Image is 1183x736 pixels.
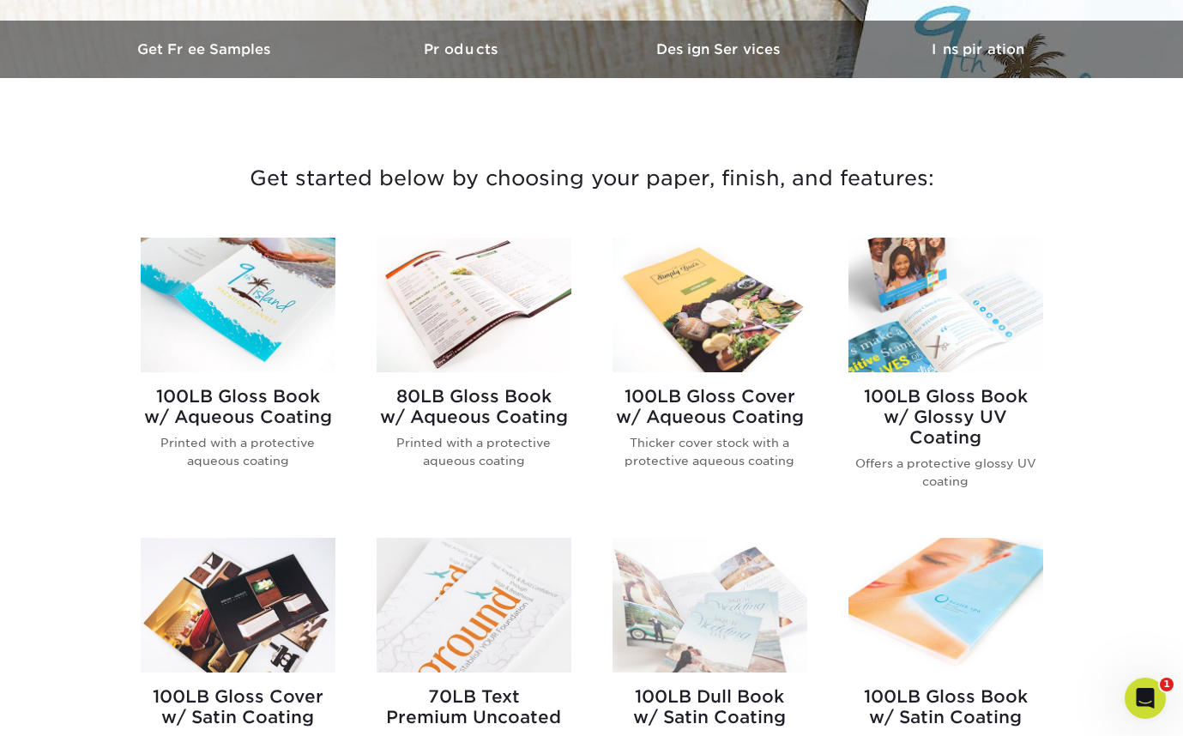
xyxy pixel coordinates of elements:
iframe: Intercom live chat [1125,678,1166,719]
h2: 100LB Gloss Cover w/ Satin Coating [141,686,335,727]
img: 100LB Gloss Cover<br/>w/ Aqueous Coating Brochures & Flyers [613,238,807,372]
span: 1 [1160,678,1174,691]
img: 70LB Text<br/>Premium Uncoated Brochures & Flyers [377,538,571,673]
a: 100LB Gloss Book<br/>w/ Aqueous Coating Brochures & Flyers 100LB Gloss Bookw/ Aqueous Coating Pri... [141,238,335,517]
h2: 70LB Text Premium Uncoated [377,686,571,727]
img: 100LB Gloss Book<br/>w/ Glossy UV Coating Brochures & Flyers [848,238,1043,372]
img: 100LB Gloss Book<br/>w/ Satin Coating Brochures & Flyers [848,538,1043,673]
p: Printed with a protective aqueous coating [377,434,571,469]
h2: 100LB Gloss Book w/ Satin Coating [848,686,1043,727]
img: 100LB Dull Book<br/>w/ Satin Coating Brochures & Flyers [613,538,807,673]
h3: Get Free Samples [77,41,335,57]
h3: Inspiration [849,41,1107,57]
h2: 100LB Gloss Book w/ Aqueous Coating [141,386,335,427]
p: Offers a protective glossy UV coating [848,455,1043,490]
a: Inspiration [849,21,1107,78]
a: 100LB Gloss Cover<br/>w/ Aqueous Coating Brochures & Flyers 100LB Gloss Coverw/ Aqueous Coating T... [613,238,807,517]
img: 100LB Gloss Book<br/>w/ Aqueous Coating Brochures & Flyers [141,238,335,372]
a: Products [335,21,592,78]
h2: 100LB Gloss Cover w/ Aqueous Coating [613,386,807,427]
h2: 100LB Gloss Book w/ Glossy UV Coating [848,386,1043,448]
h2: 80LB Gloss Book w/ Aqueous Coating [377,386,571,427]
img: 100LB Gloss Cover<br/>w/ Satin Coating Brochures & Flyers [141,538,335,673]
p: Thicker cover stock with a protective aqueous coating [613,434,807,469]
a: Get Free Samples [77,21,335,78]
img: 80LB Gloss Book<br/>w/ Aqueous Coating Brochures & Flyers [377,238,571,372]
a: 100LB Gloss Book<br/>w/ Glossy UV Coating Brochures & Flyers 100LB Gloss Bookw/ Glossy UV Coating... [848,238,1043,517]
h3: Products [335,41,592,57]
h3: Design Services [592,41,849,57]
a: Design Services [592,21,849,78]
p: Printed with a protective aqueous coating [141,434,335,469]
h3: Get started below by choosing your paper, finish, and features: [90,140,1094,217]
h2: 100LB Dull Book w/ Satin Coating [613,686,807,727]
a: 80LB Gloss Book<br/>w/ Aqueous Coating Brochures & Flyers 80LB Gloss Bookw/ Aqueous Coating Print... [377,238,571,517]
